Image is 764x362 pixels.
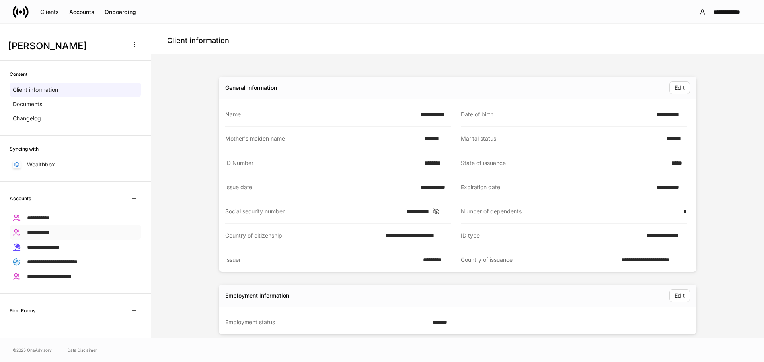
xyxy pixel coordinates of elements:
div: ID type [461,232,641,240]
div: Clients [40,9,59,15]
h6: Accounts [10,195,31,202]
button: Edit [669,289,690,302]
div: Employment information [225,292,289,300]
h6: Syncing with [10,145,39,153]
div: General information [225,84,277,92]
a: Wealthbox [10,157,141,172]
div: Marital status [461,135,662,143]
div: Issue date [225,183,416,191]
div: Name [225,110,415,118]
div: Accounts [69,9,94,15]
h3: [PERSON_NAME] [8,40,123,52]
h6: Firm Forms [10,307,35,314]
p: Client information [13,86,58,94]
span: © 2025 OneAdvisory [13,347,52,353]
div: ID Number [225,159,419,167]
div: State of issuance [461,159,667,167]
div: Number of dependents [461,207,678,215]
p: Changelog [13,114,41,122]
h6: Content [10,70,27,78]
div: Date of birth [461,110,652,118]
div: Issuer [225,256,418,264]
div: Social security number [225,207,401,215]
button: Clients [35,6,64,18]
div: Onboarding [105,9,136,15]
h4: Client information [167,36,229,45]
p: Documents [13,100,42,108]
a: Changelog [10,111,141,126]
button: Edit [669,81,690,94]
div: Edit [674,85,685,91]
button: Accounts [64,6,99,18]
div: Employment status [225,318,428,326]
button: Onboarding [99,6,141,18]
a: Data Disclaimer [68,347,97,353]
p: Wealthbox [27,161,55,168]
div: Country of issuance [461,256,616,264]
div: Expiration date [461,183,652,191]
div: Mother's maiden name [225,135,419,143]
div: Country of citizenship [225,232,381,240]
a: Documents [10,97,141,111]
a: Client information [10,83,141,97]
div: Edit [674,293,685,298]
